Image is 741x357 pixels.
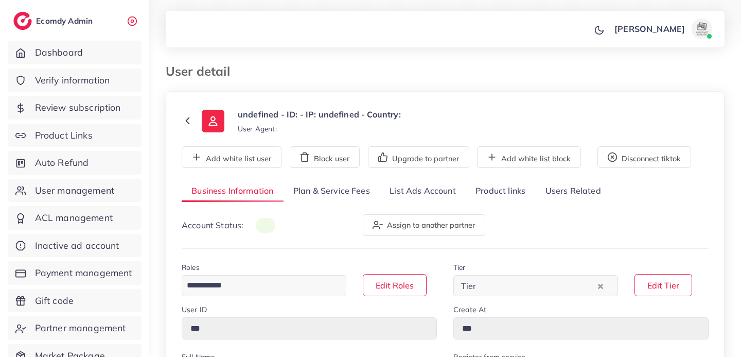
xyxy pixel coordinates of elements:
[238,124,277,134] small: User Agent:
[453,262,466,273] label: Tier
[35,74,110,87] span: Verify information
[480,278,595,294] input: Search for option
[8,289,142,313] a: Gift code
[8,69,142,92] a: Verify information
[466,180,535,202] a: Product links
[609,19,716,39] a: [PERSON_NAME]avatar
[182,219,275,232] p: Account Status:
[13,12,32,30] img: logo
[8,124,142,147] a: Product Links
[35,184,114,197] span: User management
[35,211,113,225] span: ACL management
[182,146,281,168] button: Add white list user
[453,304,486,315] label: Create At
[363,214,485,236] button: Assign to another partner
[8,316,142,340] a: Partner management
[8,41,142,64] a: Dashboard
[202,110,224,132] img: ic-user-info.36bf1079.svg
[597,146,691,168] button: Disconnect tiktok
[8,96,142,120] a: Review subscription
[380,180,466,202] a: List Ads Account
[35,239,119,252] span: Inactive ad account
[8,151,142,175] a: Auto Refund
[13,12,95,30] a: logoEcomdy Admin
[368,146,469,168] button: Upgrade to partner
[598,280,603,292] button: Clear Selected
[290,146,360,168] button: Block user
[35,156,89,169] span: Auto Refund
[459,278,479,294] span: Tier
[35,129,93,142] span: Product Links
[535,180,610,202] a: Users Related
[35,294,74,308] span: Gift code
[182,180,284,202] a: Business Information
[183,278,333,294] input: Search for option
[477,146,581,168] button: Add white list block
[166,64,238,79] h3: User detail
[35,321,126,335] span: Partner management
[8,261,142,285] a: Payment management
[634,274,692,296] button: Edit Tier
[363,274,427,296] button: Edit Roles
[453,275,618,296] div: Search for option
[35,46,83,59] span: Dashboard
[8,206,142,230] a: ACL management
[614,23,685,35] p: [PERSON_NAME]
[238,108,401,121] p: undefined - ID: - IP: undefined - Country:
[35,101,121,114] span: Review subscription
[8,234,142,258] a: Inactive ad account
[8,179,142,202] a: User management
[36,16,95,26] h2: Ecomdy Admin
[35,266,132,280] span: Payment management
[182,262,200,273] label: Roles
[182,275,346,296] div: Search for option
[182,304,207,315] label: User ID
[284,180,380,202] a: Plan & Service Fees
[692,19,712,39] img: avatar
